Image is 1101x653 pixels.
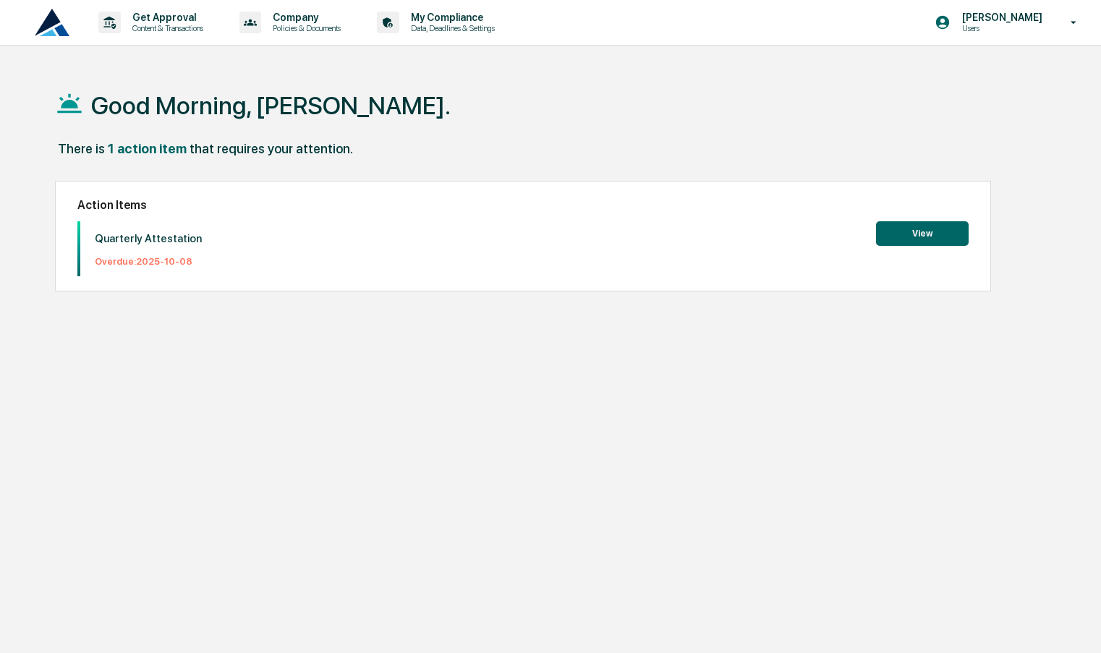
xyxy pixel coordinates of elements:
[108,141,187,156] div: 1 action item
[95,256,202,267] p: Overdue: 2025-10-08
[876,221,969,246] button: View
[58,141,105,156] div: There is
[121,23,211,33] p: Content & Transactions
[261,12,348,23] p: Company
[261,23,348,33] p: Policies & Documents
[35,9,69,36] img: logo
[876,226,969,239] a: View
[951,12,1050,23] p: [PERSON_NAME]
[95,232,202,245] p: Quarterly Attestation
[121,12,211,23] p: Get Approval
[951,23,1050,33] p: Users
[77,198,969,212] h2: Action Items
[91,91,451,120] h1: Good Morning, [PERSON_NAME].
[190,141,353,156] div: that requires your attention.
[399,23,502,33] p: Data, Deadlines & Settings
[399,12,502,23] p: My Compliance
